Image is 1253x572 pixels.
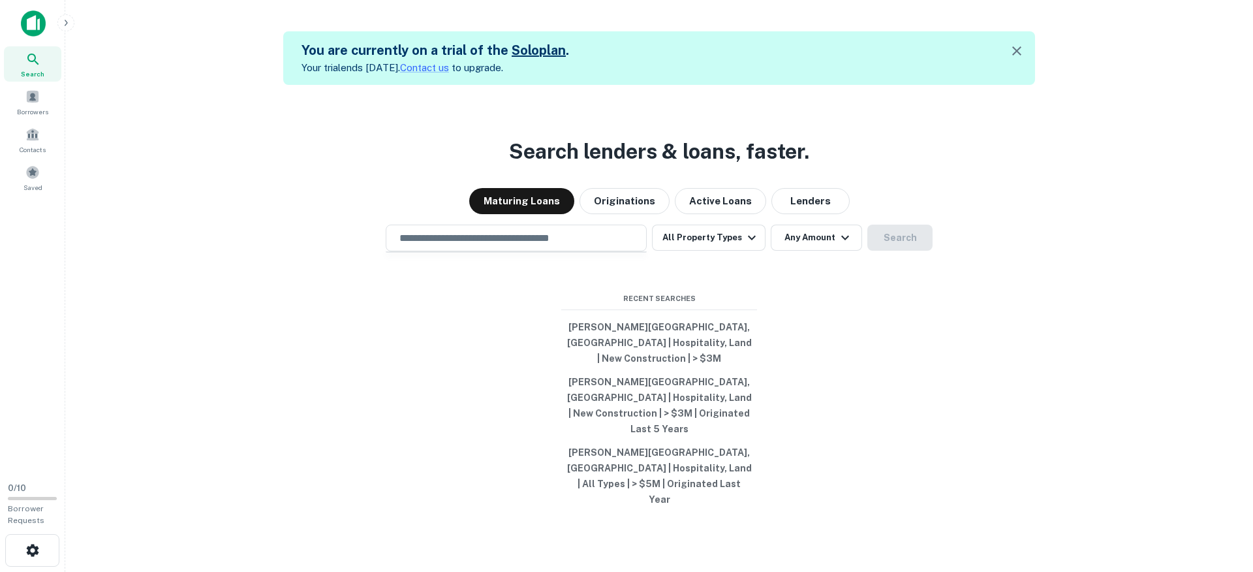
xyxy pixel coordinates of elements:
a: Search [4,46,61,82]
button: Any Amount [771,225,862,251]
span: Borrowers [17,106,48,117]
span: Borrower Requests [8,504,44,525]
button: [PERSON_NAME][GEOGRAPHIC_DATA], [GEOGRAPHIC_DATA] | Hospitality, Land | All Types | > $5M | Origi... [561,441,757,511]
button: [PERSON_NAME][GEOGRAPHIC_DATA], [GEOGRAPHIC_DATA] | Hospitality, Land | New Construction | > $3M [561,315,757,370]
span: 0 / 10 [8,483,26,493]
p: Your trial ends [DATE]. to upgrade. [302,60,569,76]
span: Contacts [20,144,46,155]
a: Borrowers [4,84,61,119]
button: Originations [580,188,670,214]
h5: You are currently on a trial of the . [302,40,569,60]
a: Soloplan [512,42,566,58]
button: All Property Types [652,225,766,251]
button: Maturing Loans [469,188,574,214]
img: capitalize-icon.png [21,10,46,37]
button: [PERSON_NAME][GEOGRAPHIC_DATA], [GEOGRAPHIC_DATA] | Hospitality, Land | New Construction | > $3M ... [561,370,757,441]
span: Recent Searches [561,293,757,304]
button: Lenders [771,188,850,214]
a: Contact us [400,62,449,73]
span: Search [21,69,44,79]
button: Active Loans [675,188,766,214]
h3: Search lenders & loans, faster. [509,136,809,167]
a: Saved [4,160,61,195]
a: Contacts [4,122,61,157]
span: Saved [23,182,42,193]
iframe: Chat Widget [1188,468,1253,530]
